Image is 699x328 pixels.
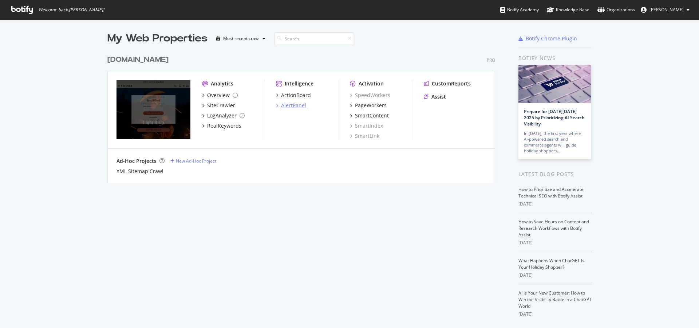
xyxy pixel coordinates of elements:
[424,93,446,100] a: Assist
[107,31,208,46] div: My Web Properties
[107,55,169,65] div: [DOMAIN_NAME]
[202,112,245,119] a: LogAnalyzer
[518,170,592,178] div: Latest Blog Posts
[518,65,591,103] img: Prepare for Black Friday 2025 by Prioritizing AI Search Visibility
[487,57,495,63] div: Pro
[116,80,190,139] img: tecovas.com
[285,80,313,87] div: Intelligence
[518,54,592,62] div: Botify news
[350,112,389,119] a: SmartContent
[518,35,577,42] a: Botify Chrome Plugin
[500,6,539,13] div: Botify Academy
[518,257,584,270] a: What Happens When ChatGPT Is Your Holiday Shopper?
[432,80,471,87] div: CustomReports
[207,102,235,109] div: SiteCrawler
[518,290,592,309] a: AI Is Your New Customer: How to Win the Visibility Battle in a ChatGPT World
[518,240,592,246] div: [DATE]
[107,46,501,183] div: grid
[526,35,577,42] div: Botify Chrome Plugin
[649,7,684,13] span: Jennifer Watson
[116,168,163,175] a: XML Sitemap Crawl
[223,36,260,41] div: Most recent crawl
[116,157,157,165] div: Ad-Hoc Projects
[635,4,695,16] button: [PERSON_NAME]
[350,132,379,140] a: SmartLink
[431,93,446,100] div: Assist
[424,80,471,87] a: CustomReports
[213,33,268,44] button: Most recent crawl
[355,112,389,119] div: SmartContent
[518,272,592,279] div: [DATE]
[107,55,171,65] a: [DOMAIN_NAME]
[207,112,237,119] div: LogAnalyzer
[202,122,241,129] a: RealKeywords
[211,80,233,87] div: Analytics
[176,158,216,164] div: New Ad-Hoc Project
[38,7,104,13] span: Welcome back, [PERSON_NAME] !
[170,158,216,164] a: New Ad-Hoc Project
[524,108,585,127] a: Prepare for [DATE][DATE] 2025 by Prioritizing AI Search Visibility
[547,6,589,13] div: Knowledge Base
[202,102,235,109] a: SiteCrawler
[350,102,387,109] a: PageWorkers
[276,92,311,99] a: ActionBoard
[518,311,592,317] div: [DATE]
[350,92,390,99] a: SpeedWorkers
[207,122,241,129] div: RealKeywords
[518,219,589,238] a: How to Save Hours on Content and Research Workflows with Botify Assist
[202,92,238,99] a: Overview
[355,102,387,109] div: PageWorkers
[281,92,311,99] div: ActionBoard
[359,80,384,87] div: Activation
[350,122,383,129] a: SmartIndex
[597,6,635,13] div: Organizations
[274,32,354,45] input: Search
[207,92,230,99] div: Overview
[281,102,306,109] div: AlertPanel
[276,102,306,109] a: AlertPanel
[518,186,584,199] a: How to Prioritize and Accelerate Technical SEO with Botify Assist
[524,131,586,154] div: In [DATE], the first year where AI-powered search and commerce agents will guide holiday shoppers…
[518,201,592,207] div: [DATE]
